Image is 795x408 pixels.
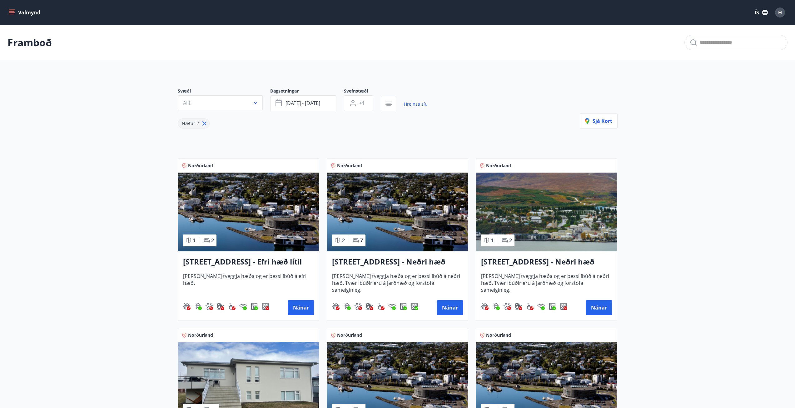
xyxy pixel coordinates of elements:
[400,303,407,310] img: Dl16BY4EX9PAW649lg1C3oBuIaAsR6QVDQBO2cTm.svg
[366,303,373,310] img: nH7E6Gw2rvWFb8XaSdRp44dhkQaj4PJkOoRYItBQ.svg
[183,303,191,310] div: Heitur pottur
[182,120,199,126] span: Nætur 2
[560,303,567,310] div: Uppþvottavél
[343,303,351,310] div: Gasgrill
[400,303,407,310] div: Þvottavél
[377,303,385,310] img: 8IYIKVZQyRlUC6HQIIUSdjpPGRncJsz2RzLgWvp4.svg
[537,303,545,310] img: HJRyFFsYp6qjeUYhR4dAD8CaCEsnIFYZ05miwXoh.svg
[481,273,612,293] span: [PERSON_NAME] tveggja hæða og er þessi íbúð á neðri hæð. Tvær íbúðir eru á jarðhæð og forstofa sa...
[586,300,612,315] button: Nánar
[270,95,336,111] button: [DATE] - [DATE]
[211,237,214,244] span: 2
[337,163,362,169] span: Norðurland
[515,303,522,310] img: nH7E6Gw2rvWFb8XaSdRp44dhkQaj4PJkOoRYItBQ.svg
[183,99,191,106] span: Allt
[251,303,258,310] img: Dl16BY4EX9PAW649lg1C3oBuIaAsR6QVDQBO2cTm.svg
[332,256,463,268] h3: [STREET_ADDRESS] - Neðri hæð íbúð 3
[228,303,236,310] div: Aðgengi fyrir hjólastól
[206,303,213,310] img: pxcaIm5dSOV3FS4whs1soiYWTwFQvksT25a9J10C.svg
[355,303,362,310] img: pxcaIm5dSOV3FS4whs1soiYWTwFQvksT25a9J10C.svg
[286,100,320,107] span: [DATE] - [DATE]
[288,300,314,315] button: Nánar
[360,237,363,244] span: 7
[251,303,258,310] div: Þvottavél
[270,88,344,95] span: Dagsetningar
[504,303,511,310] img: pxcaIm5dSOV3FS4whs1soiYWTwFQvksT25a9J10C.svg
[560,303,567,310] img: 7hj2GulIrg6h11dFIpsIzg8Ak2vZaScVwTihwv8g.svg
[515,303,522,310] div: Hleðslustöð fyrir rafbíla
[332,273,463,293] span: [PERSON_NAME] tveggja hæða og er þessi íbúð á neðri hæð. Tvær íbúðir eru á jarðhæð og forstofa sa...
[388,303,396,310] div: Þráðlaust net
[404,97,428,111] a: Hreinsa síu
[411,303,418,310] div: Uppþvottavél
[262,303,269,310] img: 7hj2GulIrg6h11dFIpsIzg8Ak2vZaScVwTihwv8g.svg
[7,36,52,49] p: Framboð
[337,332,362,338] span: Norðurland
[526,303,534,310] div: Aðgengi fyrir hjólastól
[193,237,196,244] span: 1
[486,163,511,169] span: Norðurland
[194,303,202,310] img: ZXjrS3QKesehq6nQAPjaRuRTI364z8ohTALB4wBr.svg
[355,303,362,310] div: Gæludýr
[342,237,345,244] span: 2
[504,303,511,310] div: Gæludýr
[178,95,263,110] button: Allt
[178,88,270,95] span: Svæði
[188,332,213,338] span: Norðurland
[366,303,373,310] div: Hleðslustöð fyrir rafbíla
[183,273,314,293] span: [PERSON_NAME] tveggja hæða og er þessi íbúð á efri hæð.
[327,173,468,251] img: Paella dish
[481,303,489,310] div: Heitur pottur
[262,303,269,310] div: Uppþvottavél
[486,332,511,338] span: Norðurland
[217,303,224,310] div: Hleðslustöð fyrir rafbíla
[206,303,213,310] div: Gæludýr
[188,163,213,169] span: Norðurland
[194,303,202,310] div: Gasgrill
[183,256,314,268] h3: [STREET_ADDRESS] - Efri hæð lítil íbúð 2
[509,237,512,244] span: 2
[549,303,556,310] div: Þvottavél
[492,303,500,310] img: ZXjrS3QKesehq6nQAPjaRuRTI364z8ohTALB4wBr.svg
[492,303,500,310] div: Gasgrill
[178,118,210,128] div: Nætur 2
[476,173,617,251] img: Paella dish
[377,303,385,310] div: Aðgengi fyrir hjólastól
[751,7,771,18] button: ÍS
[332,303,340,310] img: h89QDIuHlAdpqTriuIvuEWkTH976fOgBEOOeu1mi.svg
[344,88,381,95] span: Svefnstæði
[773,5,788,20] button: H
[217,303,224,310] img: nH7E6Gw2rvWFb8XaSdRp44dhkQaj4PJkOoRYItBQ.svg
[239,303,247,310] div: Þráðlaust net
[239,303,247,310] img: HJRyFFsYp6qjeUYhR4dAD8CaCEsnIFYZ05miwXoh.svg
[388,303,396,310] img: HJRyFFsYp6qjeUYhR4dAD8CaCEsnIFYZ05miwXoh.svg
[359,100,365,107] span: +1
[343,303,351,310] img: ZXjrS3QKesehq6nQAPjaRuRTI364z8ohTALB4wBr.svg
[537,303,545,310] div: Þráðlaust net
[7,7,43,18] button: menu
[549,303,556,310] img: Dl16BY4EX9PAW649lg1C3oBuIaAsR6QVDQBO2cTm.svg
[437,300,463,315] button: Nánar
[183,303,191,310] img: h89QDIuHlAdpqTriuIvuEWkTH976fOgBEOOeu1mi.svg
[344,95,373,111] button: +1
[481,256,612,268] h3: [STREET_ADDRESS] - Neðri hæð íbúð 4
[228,303,236,310] img: 8IYIKVZQyRlUC6HQIIUSdjpPGRncJsz2RzLgWvp4.svg
[526,303,534,310] img: 8IYIKVZQyRlUC6HQIIUSdjpPGRncJsz2RzLgWvp4.svg
[411,303,418,310] img: 7hj2GulIrg6h11dFIpsIzg8Ak2vZaScVwTihwv8g.svg
[178,173,319,251] img: Paella dish
[580,113,618,128] button: Sjá kort
[332,303,340,310] div: Heitur pottur
[778,9,782,16] span: H
[481,303,489,310] img: h89QDIuHlAdpqTriuIvuEWkTH976fOgBEOOeu1mi.svg
[491,237,494,244] span: 1
[585,118,612,124] span: Sjá kort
